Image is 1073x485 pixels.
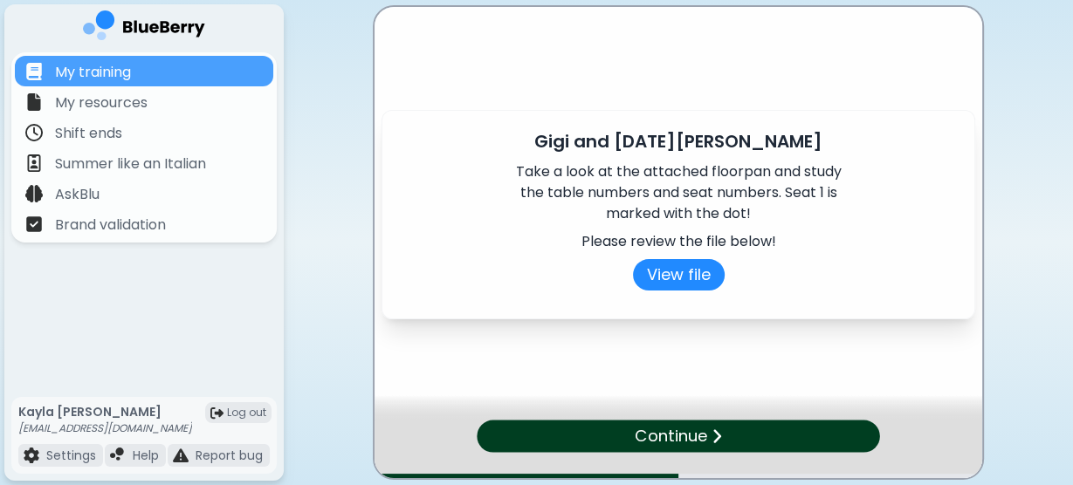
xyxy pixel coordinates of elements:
[55,184,100,205] p: AskBlu
[55,92,148,113] p: My resources
[25,93,43,111] img: file icon
[173,447,189,463] img: file icon
[24,447,39,463] img: file icon
[633,259,725,290] button: View file
[55,154,206,174] p: Summer like an Italian
[133,447,159,463] p: Help
[18,421,192,435] p: [EMAIL_ADDRESS][DOMAIN_NAME]
[83,10,205,46] img: company logo
[55,62,131,83] p: My training
[25,124,43,141] img: file icon
[635,424,707,449] p: Continue
[55,123,122,144] p: Shift ends
[196,447,263,463] p: Report bug
[511,231,846,252] p: Please review the file below!
[46,447,96,463] p: Settings
[18,404,192,420] p: Kayla [PERSON_NAME]
[55,215,166,236] p: Brand validation
[25,185,43,202] img: file icon
[210,406,224,420] img: logout
[711,428,721,446] img: file icon
[400,128,957,154] p: Gigi and [DATE][PERSON_NAME]
[110,447,126,463] img: file icon
[25,154,43,172] img: file icon
[25,215,43,233] img: file icon
[227,406,266,420] span: Log out
[511,161,846,224] p: Take a look at the attached floorpan and study the table numbers and seat numbers. Seat 1 is mark...
[25,63,43,80] img: file icon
